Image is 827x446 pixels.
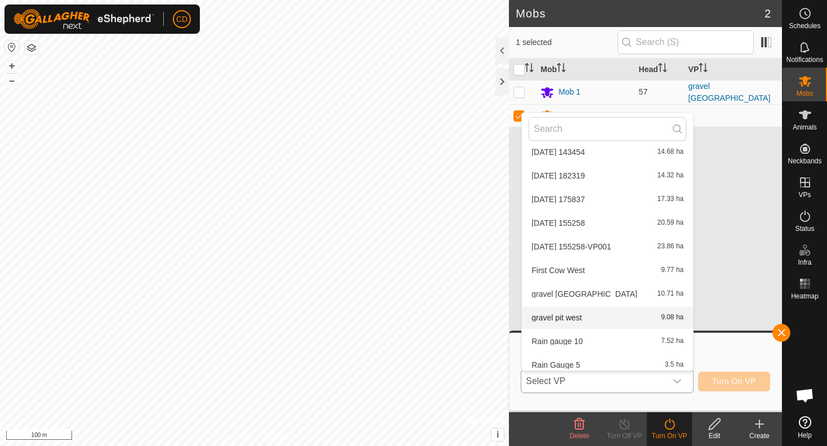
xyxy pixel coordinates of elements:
span: 9.08 ha [661,314,683,322]
div: Heifers and Cows [558,110,621,122]
button: – [5,74,19,87]
span: VPs [798,191,811,198]
input: Search (S) [618,30,754,54]
button: Turn On VP [698,372,770,391]
td: - [684,104,782,127]
li: 2025-07-31 155258 [522,212,693,234]
p-sorticon: Activate to sort [699,65,708,74]
span: gravel pit west [531,314,582,322]
div: Edit [692,431,737,441]
span: Schedules [789,23,820,29]
span: Animals [793,124,817,131]
input: Search [529,117,686,141]
span: 17.33 ha [658,195,684,203]
div: Create [737,431,782,441]
div: Mob 1 [558,86,580,98]
th: Mob [536,59,634,81]
span: CD [176,14,187,25]
button: Reset Map [5,41,19,54]
th: VP [684,59,782,81]
div: dropdown trigger [666,370,689,393]
span: Delete [570,432,589,440]
li: 2025-07-07 182319 [522,164,693,187]
span: 57 [639,87,648,96]
li: 2025-07-07 143454 [522,141,693,163]
span: Rain Gauge 5 [531,361,580,369]
li: 2025-07-31 155258-VP001 [522,235,693,258]
span: [DATE] 175837 [531,195,585,203]
span: 7.52 ha [661,337,683,345]
li: Rain Gauge 5 [522,354,693,376]
span: 14.32 ha [658,172,684,180]
span: 1 selected [516,37,617,48]
span: [DATE] 155258 [531,219,585,227]
button: i [491,429,504,441]
span: Infra [798,259,811,266]
span: 20.59 ha [658,219,684,227]
span: Rain gauge 10 [531,337,583,345]
span: Neckbands [788,158,821,164]
span: Turn On VP [712,377,756,386]
span: [DATE] 155258-VP001 [531,243,611,251]
span: 14.68 ha [658,148,684,156]
div: Turn Off VP [602,431,647,441]
span: Select VP [521,370,665,393]
img: Gallagher Logo [14,9,154,29]
span: Notifications [786,56,823,63]
span: 2 [765,5,771,22]
div: Turn On VP [647,431,692,441]
li: First Cow West [522,259,693,282]
span: Mobs [797,90,813,97]
span: Status [795,225,814,232]
li: Rain gauge 10 [522,330,693,353]
span: 46 [639,111,648,120]
span: 23.86 ha [658,243,684,251]
div: Open chat [788,378,822,412]
span: Heatmap [791,293,819,300]
h2: Mobs [516,7,765,20]
span: Help [798,432,812,439]
a: gravel [GEOGRAPHIC_DATA] [689,82,771,102]
span: i [497,430,499,439]
li: gravel pit west [522,306,693,329]
button: + [5,59,19,73]
span: [DATE] 182319 [531,172,585,180]
span: 9.77 ha [661,266,683,274]
th: Head [634,59,684,81]
a: Privacy Policy [210,431,252,441]
p-sorticon: Activate to sort [525,65,534,74]
span: [DATE] 143454 [531,148,585,156]
li: 2025-07-20 175837 [522,188,693,211]
li: gravel pit east [522,283,693,305]
p-sorticon: Activate to sort [557,65,566,74]
span: 10.71 ha [658,290,684,298]
p-sorticon: Activate to sort [658,65,667,74]
span: First Cow West [531,266,585,274]
button: Map Layers [25,41,38,55]
span: 3.5 ha [665,361,683,369]
span: gravel [GEOGRAPHIC_DATA] [531,290,637,298]
a: Help [783,412,827,443]
a: Contact Us [266,431,299,441]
